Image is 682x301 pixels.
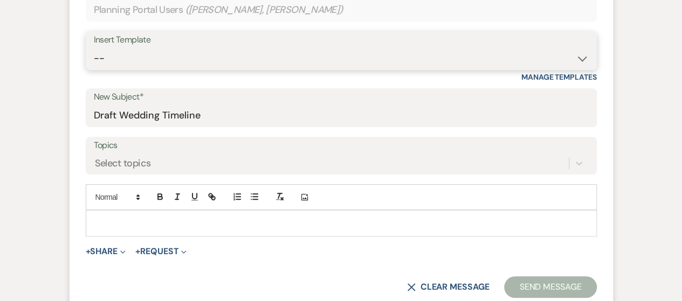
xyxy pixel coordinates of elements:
[86,247,126,256] button: Share
[135,247,140,256] span: +
[94,32,589,48] div: Insert Template
[95,156,151,171] div: Select topics
[521,72,597,82] a: Manage Templates
[135,247,187,256] button: Request
[185,3,343,17] span: ( [PERSON_NAME], [PERSON_NAME] )
[94,89,589,105] label: New Subject*
[94,138,589,153] label: Topics
[504,276,596,298] button: Send Message
[407,283,489,291] button: Clear message
[86,247,91,256] span: +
